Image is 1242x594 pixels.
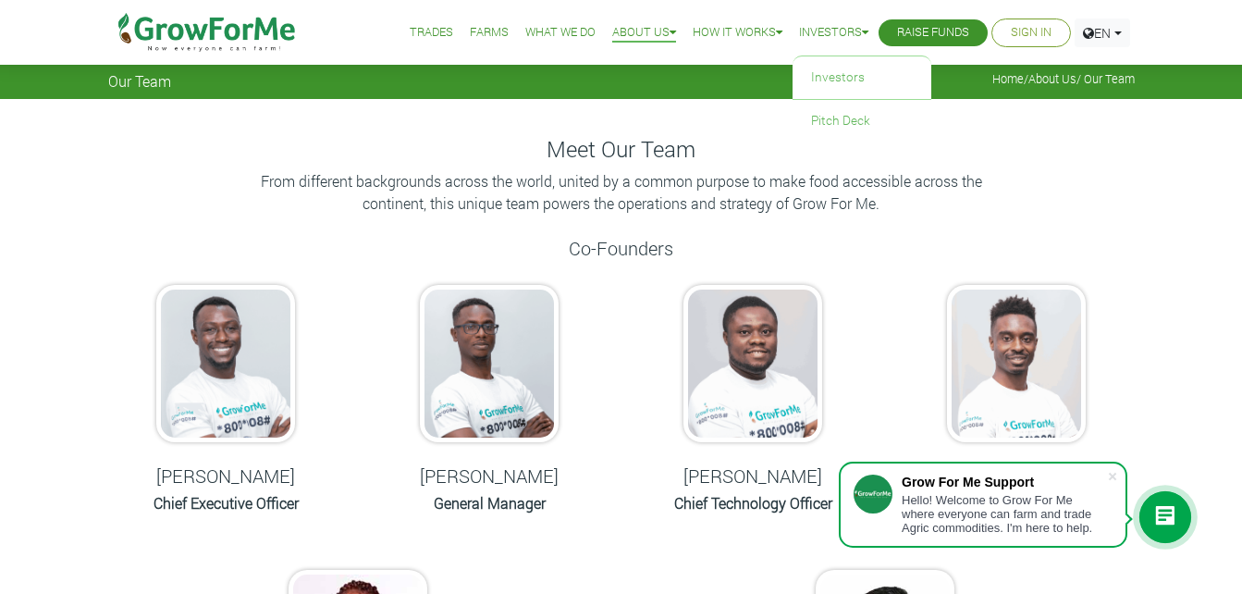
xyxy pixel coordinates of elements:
[381,464,598,487] h5: [PERSON_NAME]
[108,237,1135,259] h5: Co-Founders
[108,136,1135,163] h4: Meet Our Team
[799,23,868,43] a: Investors
[117,494,335,512] h6: Chief Executive Officer
[902,475,1107,489] div: Grow For Me Support
[645,464,862,487] h5: [PERSON_NAME]
[156,285,295,442] img: growforme image
[897,23,969,43] a: Raise Funds
[683,285,822,442] img: growforme image
[947,285,1086,442] img: growforme image
[420,285,559,442] img: growforme image
[992,72,1135,86] span: / / Our Team
[410,23,453,43] a: Trades
[992,71,1024,86] a: Home
[793,56,931,99] a: Investors
[902,493,1107,535] div: Hello! Welcome to Grow For Me where everyone can farm and trade Agric commodities. I'm here to help.
[381,494,598,512] h6: General Manager
[470,23,509,43] a: Farms
[1075,19,1130,47] a: EN
[108,72,171,90] span: Our Team
[252,170,991,215] p: From different backgrounds across the world, united by a common purpose to make food accessible a...
[1011,23,1051,43] a: Sign In
[612,23,676,43] a: About Us
[525,23,596,43] a: What We Do
[117,464,335,487] h5: [PERSON_NAME]
[793,100,931,142] a: Pitch Deck
[693,23,782,43] a: How it Works
[1028,71,1076,86] a: About Us
[645,494,862,512] h6: Chief Technology Officer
